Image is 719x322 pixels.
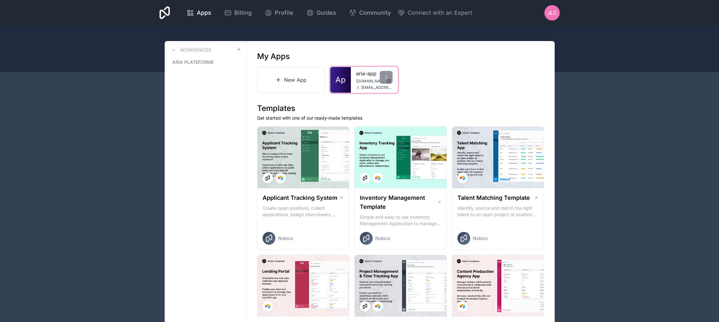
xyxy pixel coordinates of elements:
p: Identify, source and match the right talent to an open project or position with our Talent Matchi... [457,205,539,218]
button: Connect with an Expert [397,8,472,17]
a: Workspaces [170,46,211,54]
span: [DOMAIN_NAME] [356,79,384,84]
span: ARIA PLATEFORME [172,59,214,65]
img: Airtable Logo [265,304,270,309]
a: ARIA PLATEFORME [170,56,241,68]
span: Ap [335,75,346,85]
a: Guides [301,6,341,20]
span: Apps [197,8,211,17]
a: Ap [330,67,351,93]
img: Airtable Logo [278,175,283,181]
span: Billing [234,8,252,17]
span: Noloco [278,235,293,241]
img: Airtable Logo [375,304,380,309]
p: Simple and easy to use Inventory Management Application to manage your stock, orders and Manufact... [360,214,441,227]
span: [EMAIL_ADDRESS][DOMAIN_NAME] [361,85,393,90]
h1: Talent Matching Template [457,193,530,202]
span: Guides [316,8,336,17]
img: Airtable Logo [460,175,465,181]
a: New App [257,67,325,93]
a: [DOMAIN_NAME] [356,79,393,84]
a: Billing [219,6,257,20]
a: aria-app [356,70,393,77]
img: Airtable Logo [460,304,465,309]
a: Profile [259,6,299,20]
span: Noloco [473,235,488,241]
span: JLC [547,9,557,17]
h1: My Apps [257,51,290,62]
h1: Inventory Management Template [360,193,437,211]
h3: Workspaces [180,47,211,53]
a: Apps [181,6,216,20]
img: Airtable Logo [375,175,380,181]
span: Noloco [375,235,390,241]
h1: Applicant Tracking System [263,193,337,202]
h1: Templates [257,103,544,114]
p: Create open positions, collect applications, assign interviewers, centralise candidate feedback a... [263,205,344,218]
a: Community [344,6,396,20]
span: Community [359,8,391,17]
p: Get started with one of our ready-made templates [257,115,544,121]
span: Profile [275,8,293,17]
span: Connect with an Expert [408,8,472,17]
